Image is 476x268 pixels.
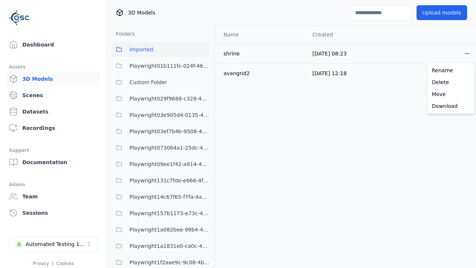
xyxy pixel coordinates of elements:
[429,76,473,88] a: Delete
[429,100,473,112] a: Download
[429,88,473,100] a: Move
[429,64,473,76] a: Rename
